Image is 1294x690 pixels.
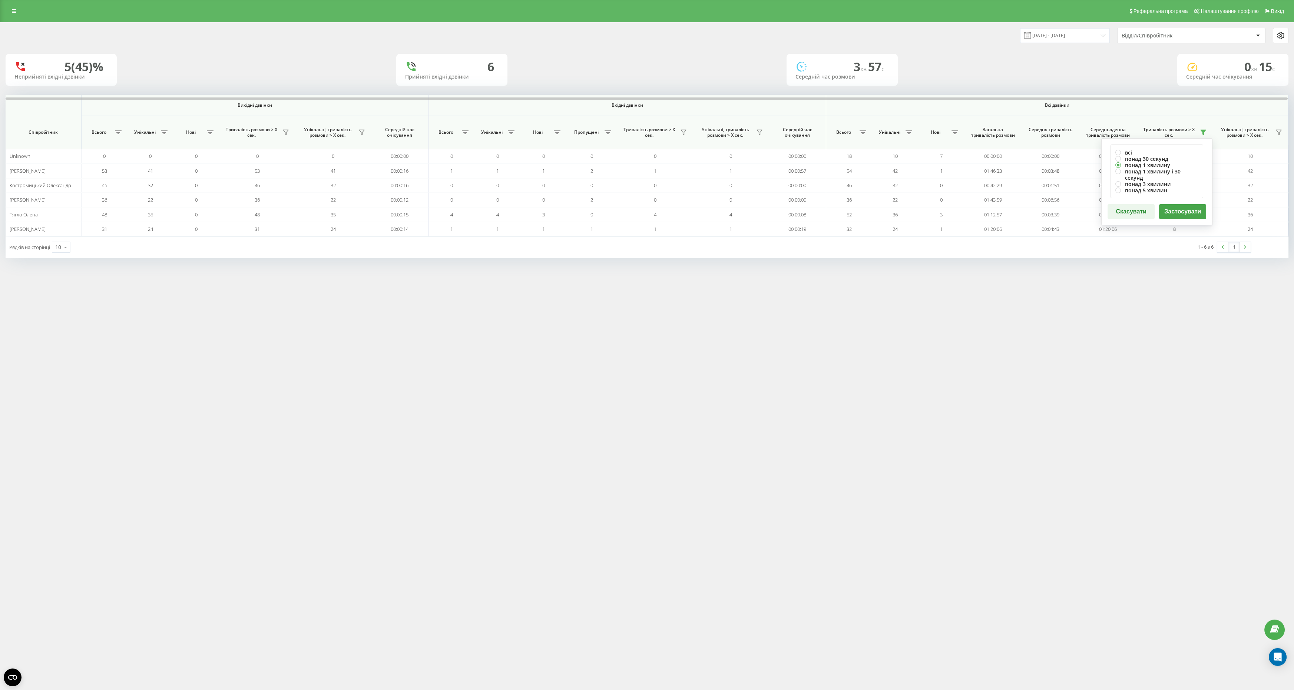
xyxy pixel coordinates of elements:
[769,222,826,236] td: 00:00:19
[570,129,602,135] span: Пропущені
[876,129,903,135] span: Унікальні
[450,167,453,174] span: 1
[1079,207,1136,222] td: 01:12:57
[654,196,656,203] span: 0
[940,167,943,174] span: 1
[769,193,826,207] td: 00:00:00
[10,167,46,174] span: [PERSON_NAME]
[4,669,21,686] button: Open CMP widget
[64,60,103,74] div: 5 (45)%
[729,167,732,174] span: 1
[940,196,943,203] span: 0
[148,211,153,218] span: 35
[1248,196,1253,203] span: 22
[1115,162,1198,168] label: понад 1 хвилину
[1108,204,1155,219] button: Скасувати
[893,226,898,232] span: 24
[590,226,593,232] span: 1
[847,167,852,174] span: 54
[1079,222,1136,236] td: 01:20:06
[452,102,803,108] span: Вхідні дзвінки
[255,211,260,218] span: 48
[10,211,38,218] span: Тягло Олена
[1079,163,1136,178] td: 01:46:33
[940,182,943,189] span: 0
[1251,65,1259,73] span: хв
[970,127,1016,138] span: Загальна тривалість розмови
[893,211,898,218] span: 36
[1228,242,1240,252] a: 1
[1085,127,1131,138] span: Середньоденна тривалість розмови
[405,74,499,80] div: Прийняті вхідні дзвінки
[940,226,943,232] span: 1
[195,153,198,159] span: 0
[1022,193,1079,207] td: 00:06:56
[1079,149,1136,163] td: 00:00:00
[881,65,884,73] span: c
[102,226,107,232] span: 31
[1259,59,1275,74] span: 15
[255,167,260,174] span: 53
[1244,59,1259,74] span: 0
[371,163,428,178] td: 00:00:16
[654,167,656,174] span: 1
[847,153,852,159] span: 18
[1248,167,1253,174] span: 42
[1022,178,1079,193] td: 00:01:51
[1271,8,1284,14] span: Вихід
[654,153,656,159] span: 0
[299,127,356,138] span: Унікальні, тривалість розмови > Х сек.
[195,196,198,203] span: 0
[1216,127,1273,138] span: Унікальні, тривалість розмови > Х сек.
[1122,33,1210,39] div: Відділ/Співробітник
[371,178,428,193] td: 00:00:16
[893,153,898,159] span: 10
[922,129,949,135] span: Нові
[10,196,46,203] span: [PERSON_NAME]
[621,127,678,138] span: Тривалість розмови > Х сек.
[893,196,898,203] span: 22
[854,59,868,74] span: 3
[371,207,428,222] td: 00:00:15
[1022,163,1079,178] td: 00:03:48
[496,196,499,203] span: 0
[964,222,1022,236] td: 01:20:06
[542,226,545,232] span: 1
[496,226,499,232] span: 1
[256,153,259,159] span: 0
[478,129,506,135] span: Унікальні
[1115,149,1198,156] label: всі
[654,182,656,189] span: 0
[195,211,198,218] span: 0
[10,182,71,189] span: Костромицький Олександр
[496,182,499,189] span: 0
[1115,156,1198,162] label: понад 30 секунд
[1022,149,1079,163] td: 00:00:00
[769,149,826,163] td: 00:00:00
[1079,193,1136,207] td: 01:43:59
[590,196,593,203] span: 2
[331,226,336,232] span: 24
[590,182,593,189] span: 0
[830,129,857,135] span: Всього
[102,102,407,108] span: Вихідні дзвінки
[450,211,453,218] span: 4
[487,60,494,74] div: 6
[331,167,336,174] span: 41
[729,153,732,159] span: 0
[255,196,260,203] span: 36
[964,149,1022,163] td: 00:00:00
[590,211,593,218] span: 0
[729,211,732,218] span: 4
[331,211,336,218] span: 35
[590,167,593,174] span: 2
[542,167,545,174] span: 1
[102,167,107,174] span: 53
[542,153,545,159] span: 0
[847,226,852,232] span: 32
[769,207,826,222] td: 00:00:08
[769,178,826,193] td: 00:00:00
[729,226,732,232] span: 1
[1028,127,1073,138] span: Середня тривалість розмови
[1159,204,1206,219] button: Застосувати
